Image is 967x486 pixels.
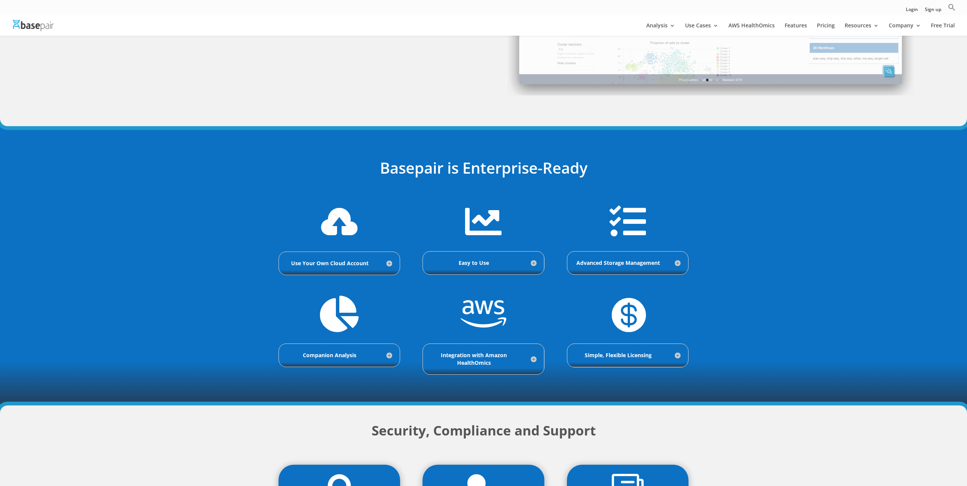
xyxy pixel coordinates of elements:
a: Login [906,7,918,15]
h5: Companion Analysis [286,351,392,359]
a: Free Trial [931,23,955,36]
h5: Use Your Own Cloud Account [286,260,392,267]
a: Company [889,23,921,36]
span:  [609,203,646,240]
a: Pricing [817,23,835,36]
a: Sign up [925,7,941,15]
h5: Easy to Use [430,259,536,267]
a: 2 [706,79,709,81]
span:  [321,203,358,240]
span:  [465,203,502,240]
span:  [609,296,646,332]
h5: Simple, Flexible Licensing [575,351,681,359]
strong: Security, Compliance and Support [372,421,596,439]
a: Resources [845,23,879,36]
h5: Integration with Amazon HealthOmics [430,351,536,367]
span:  [461,296,506,332]
span:  [320,296,359,332]
a: 3 [712,79,715,81]
a: 4 [719,79,722,81]
img: Basepair [13,20,54,31]
a: 1 [700,79,702,81]
a: Features [785,23,807,36]
a: Analysis [646,23,675,36]
a: Search Icon Link [948,3,956,15]
h2: Basepair is Enterprise-Ready [279,157,689,183]
a: Use Cases [685,23,719,36]
svg: Search [948,3,956,11]
a: AWS HealthOmics [728,23,775,36]
h5: Advanced Storage Management [575,259,681,267]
